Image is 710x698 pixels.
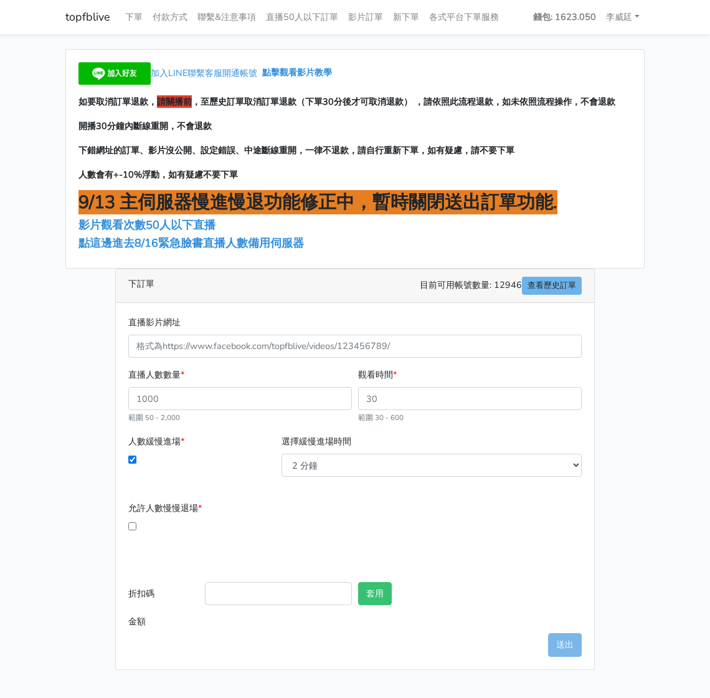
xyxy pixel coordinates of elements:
[78,236,304,251] a: 點這邊進去8/16緊急臉書直播人數備用伺服器
[528,5,601,29] a: 錢包: 1623.050
[148,5,192,29] a: 付款方式
[78,67,262,79] a: 加入LINE聯繫客服開通帳號
[78,95,157,108] span: 如要取消訂單退款，
[78,144,514,156] span: 下錯網址的訂單、影片沒公開、設定錯誤、中途斷線重開，一律不退款，請自行重新下單，如有疑慮，請不要下單
[128,368,184,382] label: 直播人數數量
[128,434,184,449] label: 人數緩慢進場
[192,95,615,108] span: ，至歷史訂單取消訂單退款（下單30分後才可取消退款） ，請依照此流程退款，如未依照流程操作，不會退款
[78,120,212,132] span: 開播30分鐘內斷線重開，不會退款
[128,335,582,358] input: 格式為https://www.facebook.com/topfblive/videos/123456789/
[262,67,332,79] a: 點擊觀看影片教學
[146,218,219,232] a: 50人以下直播
[420,277,582,295] span: 目前可用帳號數量: 12946
[128,501,202,515] label: 允許人數慢慢退場
[151,67,257,79] span: 加入LINE聯繫客服開通帳號
[358,413,404,423] small: 範圍 30 - 600
[261,5,343,29] a: 直播50人以下訂單
[358,368,397,382] label: 觀看時間
[533,11,596,23] strong: 錢包: 1623.050
[128,387,352,410] input: 1000
[125,610,202,633] label: 金額
[192,5,261,29] a: 聯繫&注意事項
[424,5,504,29] a: 各式平台下單服務
[78,168,238,181] span: 人數會有+-10%浮動，如有疑慮不要下單
[282,434,351,449] label: 選擇緩慢進場時間
[128,413,180,423] small: 範圍 50 - 2,000
[388,5,424,29] a: 新下單
[601,5,645,29] a: 李威廷
[157,95,192,108] span: 請關播前
[78,218,146,232] a: 影片觀看次數
[78,190,557,214] span: 9/13 主伺服器慢進慢退功能修正中，暫時關閉送出訂單功能.
[78,62,151,85] img: 加入好友
[358,387,582,410] input: 30
[116,269,594,303] div: 下訂單
[343,5,388,29] a: 影片訂單
[146,218,215,232] span: 50人以下直播
[548,633,582,656] button: 送出
[522,277,582,295] a: 查看歷史訂單
[128,315,181,330] label: 直播影片網址
[120,5,148,29] a: 下單
[125,582,202,610] label: 折扣碼
[65,5,110,29] a: topfblive
[358,582,392,605] button: 套用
